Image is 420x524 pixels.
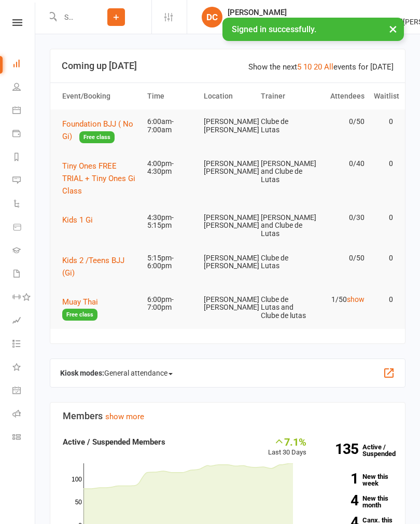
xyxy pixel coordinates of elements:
[199,205,256,238] td: [PERSON_NAME] [PERSON_NAME]
[12,403,36,426] a: Roll call kiosk mode
[143,287,199,320] td: 6:00pm-7:00pm
[12,53,36,76] a: Dashboard
[62,161,135,196] span: Tiny Ones FREE TRIAL + Tiny Ones Gi Class
[303,62,312,72] a: 10
[199,287,256,320] td: [PERSON_NAME] [PERSON_NAME]
[79,131,115,143] span: Free class
[105,412,144,421] a: show more
[322,442,358,456] strong: 135
[12,426,36,450] a: Class kiosk mode
[313,83,369,109] th: Attendees
[199,109,256,142] td: [PERSON_NAME] [PERSON_NAME]
[143,205,199,238] td: 4:30pm-5:15pm
[369,287,398,312] td: 0
[314,62,322,72] a: 20
[143,246,199,279] td: 5:15pm-6:00pm
[256,151,313,192] td: [PERSON_NAME] and Clube de Lutas
[369,83,398,109] th: Waitlist
[62,118,138,143] button: Foundation BJJ ( No Gi)Free class
[104,365,173,381] span: General attendance
[12,356,36,380] a: What's New
[313,246,369,270] td: 0/50
[324,62,333,72] a: All
[256,205,313,246] td: [PERSON_NAME] and Clube de Lutas
[63,411,393,421] h3: Members
[202,7,222,27] div: DC
[313,205,369,230] td: 0/30
[199,83,256,109] th: Location
[369,151,398,176] td: 0
[313,151,369,176] td: 0/40
[143,151,199,184] td: 4:00pm-4:30pm
[62,215,93,225] span: Kids 1 Gi
[369,246,398,270] td: 0
[384,18,402,40] button: ×
[256,246,313,279] td: Clube de Lutas
[60,369,104,377] strong: Kiosk modes:
[143,83,199,109] th: Time
[199,151,256,184] td: [PERSON_NAME] [PERSON_NAME]
[12,380,36,403] a: General attendance kiosk mode
[199,246,256,279] td: [PERSON_NAME] [PERSON_NAME]
[62,254,138,279] button: Kids 2 /Teens BJJ (Gi)
[268,436,306,447] div: 7.1%
[268,436,306,458] div: Last 30 Days
[369,109,398,134] td: 0
[12,123,36,146] a: Payments
[256,83,313,109] th: Trainer
[313,287,369,312] td: 1/50
[256,287,313,328] td: Clube de Lutas and Clube de lutas
[317,436,401,465] a: 135Active / Suspended
[297,62,301,72] a: 5
[12,310,36,333] a: Assessments
[12,76,36,100] a: People
[62,309,97,321] span: Free class
[369,205,398,230] td: 0
[62,61,394,71] h3: Coming up [DATE]
[143,109,199,142] td: 6:00am-7:00am
[12,216,36,240] a: Product Sales
[62,297,98,307] span: Muay Thai
[248,61,394,73] div: Show the next events for [DATE]
[322,473,393,487] a: 1New this week
[58,83,143,109] th: Event/Booking
[347,295,365,304] a: show
[12,146,36,170] a: Reports
[62,160,138,197] button: Tiny Ones FREE TRIAL + Tiny Ones Gi Class
[232,24,316,34] span: Signed in successfully.
[313,109,369,134] td: 0/50
[322,495,393,508] a: 4New this month
[322,472,358,486] strong: 1
[57,10,81,24] input: Search...
[63,437,165,447] strong: Active / Suspended Members
[62,214,100,226] button: Kids 1 Gi
[62,296,138,321] button: Muay ThaiFree class
[12,100,36,123] a: Calendar
[256,109,313,142] td: Clube de Lutas
[322,493,358,507] strong: 4
[62,119,133,141] span: Foundation BJJ ( No Gi)
[62,256,124,278] span: Kids 2 /Teens BJJ (Gi)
